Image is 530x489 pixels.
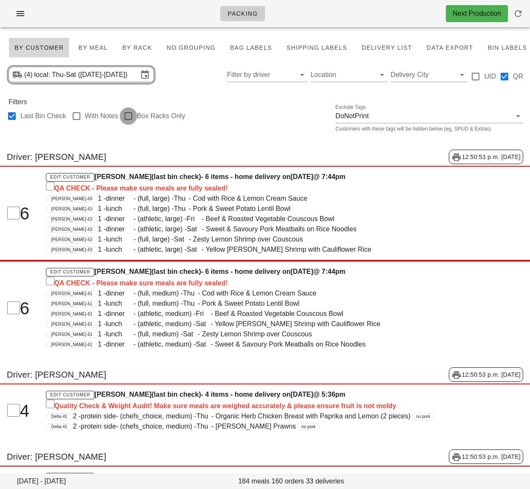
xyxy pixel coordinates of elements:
[51,227,93,233] span: [PERSON_NAME]-63
[51,237,93,243] span: [PERSON_NAME]-63
[51,206,93,212] span: [PERSON_NAME]-63
[106,234,133,244] span: lunch
[46,389,439,411] h4: [PERSON_NAME] - 4 items - home delivery on
[106,244,133,255] span: lunch
[46,182,439,193] div: QA CHECK - Please make sure meals are fully sealed!
[106,309,133,319] span: dinner
[487,44,527,51] span: Bin Labels
[24,71,34,79] div: (4)
[313,268,346,275] span: @ 7:44pm
[187,214,201,224] span: Fri
[51,342,93,348] span: [PERSON_NAME]-61
[196,309,211,319] span: Fri
[151,268,201,275] span: (last bin check)
[183,299,198,309] span: Thu
[513,72,523,81] label: QR
[311,68,387,82] div: Location
[51,424,68,430] span: Delta-41
[81,411,116,421] span: protein side
[122,44,152,51] span: By Rack
[106,204,133,214] span: lunch
[98,236,303,243] span: 1 - - (full, large) - - Zesty Lemon Shrimp over Couscous
[14,44,64,51] span: By Customer
[51,216,93,222] span: [PERSON_NAME]-63
[335,126,523,131] div: Customers with these tags will be hidden below (eg, SPUD & Extras)
[98,300,299,307] span: 1 - - (full, medium) - - Pork & Sweet Potato Lentil Bowl
[227,10,258,17] span: Packing
[46,267,439,288] h4: [PERSON_NAME] - 6 items - home delivery on
[335,104,366,111] label: Exclude Tags
[166,44,215,51] span: No grouping
[151,391,201,398] span: (last bin check)
[46,391,95,399] a: Edit Customer
[20,112,66,120] label: Last Bin Check
[51,414,68,420] span: Delta-41
[98,330,312,338] span: 1 - - (full, medium) - - Zesty Lemon Shrimp over Couscous
[98,310,343,317] span: 1 - - (athletic, medium) - - Beef & Roasted Vegetable Couscous Bowl
[78,44,108,51] span: By Meal
[46,173,95,182] a: Edit Customer
[291,268,313,275] span: [DATE]
[73,423,296,430] span: 2 - - (chefs_choice, medium) - - [PERSON_NAME] Prawns
[46,277,439,288] div: QA CHECK - Please make sure meals are fully sealed!
[356,37,418,58] button: Delivery List
[98,341,366,348] span: 1 - - (athletic, medium) - - Sweet & Savoury Pork Meatballs on Rice Noodles
[50,270,90,274] span: Edit Customer
[51,247,93,253] span: [PERSON_NAME]-63
[224,37,278,58] button: Bag Labels
[106,288,133,299] span: dinner
[421,37,479,58] button: Data Export
[449,150,523,164] div: 12:50:53 p.m. [DATE]
[313,173,346,180] span: @ 7:44pm
[291,473,313,480] span: [DATE]
[137,112,185,120] label: Box Racks Only
[50,175,90,179] span: Edit Customer
[106,339,133,350] span: dinner
[196,319,211,329] span: Sat
[81,421,116,432] span: protein side
[161,37,221,58] button: No grouping
[46,473,95,481] a: Edit Customer
[73,412,410,420] span: 2 - - (chefs_choice, medium) - - Organic Herb Chicken Breast with Paprika and Lemon (2 pieces)
[117,37,158,58] button: By Rack
[98,290,316,297] span: 1 - - (full, medium) - - Cod with Rice & Lemon Cream Sauce
[151,473,201,480] span: (last bin check)
[174,193,189,204] span: Thu
[9,37,69,58] button: By Customer
[73,37,113,58] button: By Meal
[227,68,307,82] div: Filter by driver
[183,288,198,299] span: Thu
[281,37,353,58] button: Shipping Labels
[106,329,133,339] span: lunch
[426,44,473,51] span: Data Export
[85,112,118,120] label: With Notes
[46,268,95,276] a: Edit Customer
[291,173,313,180] span: [DATE]
[98,246,371,253] span: 1 - - (athletic, large) - - Yellow [PERSON_NAME] Shrimp with Cauliflower Rice
[98,225,357,233] span: 1 - - (athletic, large) - - Sweet & Savoury Pork Meatballs on Rice Noodles
[286,44,347,51] span: Shipping Labels
[174,234,189,244] span: Sat
[291,391,313,398] span: [DATE]
[196,421,211,432] span: Thu
[453,9,501,19] div: Next Production
[484,72,496,81] label: UID
[51,291,93,297] span: [PERSON_NAME]-61
[313,391,346,398] span: @ 5:36pm
[361,44,412,51] span: Delivery List
[106,224,133,234] span: dinner
[230,44,272,51] span: Bag Labels
[51,196,93,202] span: [PERSON_NAME]-63
[46,400,439,411] div: Quality Check & Weight Audit! Make sure meals are weighed accurately & please ensure fruit is not...
[50,392,90,397] span: Edit Customer
[449,367,523,382] div: 12:50:53 p.m. [DATE]
[313,473,346,480] span: @ 8:00pm
[51,301,93,307] span: [PERSON_NAME]-61
[335,112,368,120] div: DoNotPrint
[106,193,133,204] span: dinner
[391,68,467,82] div: Delivery City
[187,244,201,255] span: Sat
[449,449,523,464] div: 12:50:53 p.m. [DATE]
[51,311,93,317] span: [PERSON_NAME]-61
[196,411,211,421] span: Thu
